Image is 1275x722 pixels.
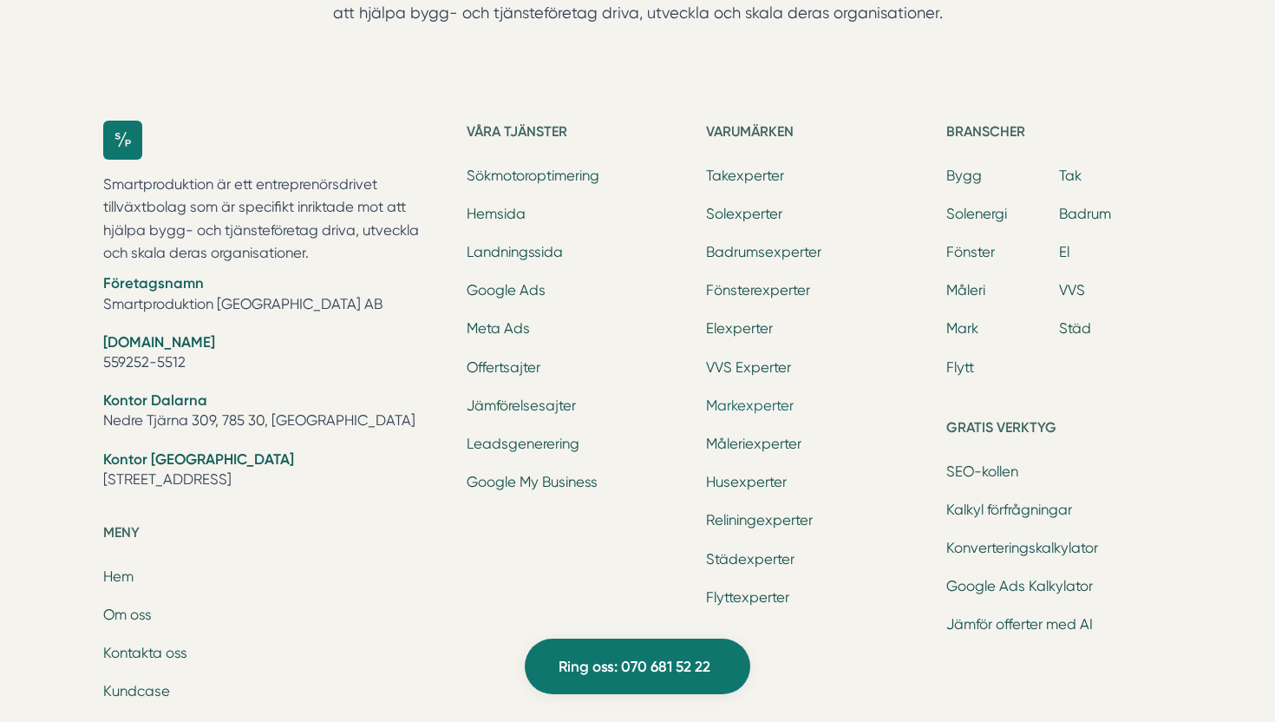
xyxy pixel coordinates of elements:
li: [STREET_ADDRESS] [103,450,446,494]
strong: Företagsnamn [103,274,204,292]
a: Offertsajter [467,359,540,376]
a: Flytt [946,359,974,376]
a: VVS Experter [706,359,791,376]
a: Reliningexperter [706,512,813,528]
a: Jämför offerter med AI [946,616,1093,633]
a: Städexperter [706,551,794,568]
a: Badrum [1059,206,1111,222]
a: Meta Ads [467,320,530,337]
a: Solenergi [946,206,1007,222]
a: Konverteringskalkylator [946,540,1098,556]
h5: Gratis verktyg [946,417,1172,444]
a: Google Ads Kalkylator [946,578,1093,594]
a: Bygg [946,167,982,184]
a: Solexperter [706,206,782,222]
a: Ring oss: 070 681 52 22 [525,639,750,694]
a: Jämförelsesajter [467,397,576,414]
a: Tak [1059,167,1082,184]
a: Elexperter [706,320,773,337]
a: Badrumsexperter [706,244,821,260]
a: Flyttexperter [706,589,789,606]
p: Smartproduktion är ett entreprenörsdrivet tillväxtbolag som är specifikt inriktade mot att hjälpa... [103,174,446,266]
a: SEO-kollen [946,463,1018,480]
h5: Våra tjänster [467,121,692,148]
li: 559252-5512 [103,332,446,377]
li: Nedre Tjärna 309, 785 30, [GEOGRAPHIC_DATA] [103,391,446,435]
a: Mark [946,320,978,337]
a: Fönsterexperter [706,282,810,299]
a: Kalkyl förfrågningar [946,502,1072,518]
a: Kundcase [103,683,170,699]
a: Markexperter [706,397,794,414]
span: Ring oss: 070 681 52 22 [559,655,710,679]
a: Måleri [946,282,985,299]
a: Sökmotoroptimering [467,167,599,184]
a: El [1059,244,1069,260]
a: Kontakta oss [103,645,187,661]
strong: Kontor Dalarna [103,391,207,409]
a: VVS [1059,282,1085,299]
a: Google My Business [467,474,598,490]
strong: Kontor [GEOGRAPHIC_DATA] [103,450,294,468]
a: Städ [1059,320,1091,337]
a: Google Ads [467,282,546,299]
a: Hem [103,568,134,585]
a: Landningssida [467,244,563,260]
strong: [DOMAIN_NAME] [103,333,215,351]
a: Måleriexperter [706,436,801,452]
li: Smartproduktion [GEOGRAPHIC_DATA] AB [103,273,446,318]
a: Leadsgenerering [467,436,579,452]
a: Om oss [103,607,152,623]
a: Hemsida [467,206,526,222]
a: Husexperter [706,474,787,490]
h5: Varumärken [706,121,932,148]
h5: Branscher [946,121,1172,148]
h5: Meny [103,522,446,549]
a: Takexperter [706,167,784,184]
a: Fönster [946,244,995,260]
